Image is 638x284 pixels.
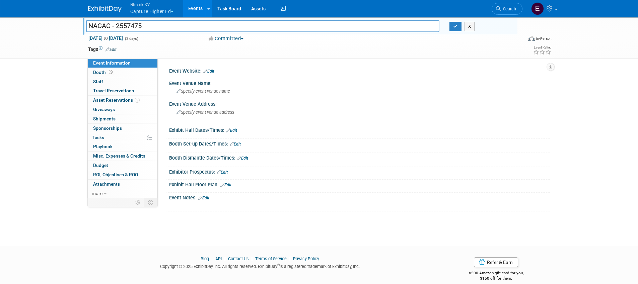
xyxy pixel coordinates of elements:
[88,77,157,86] a: Staff
[169,139,550,148] div: Booth Set-up Dates/Times:
[130,1,174,8] span: Nimlok KY
[217,170,228,175] a: Edit
[88,152,157,161] a: Misc. Expenses & Credits
[237,156,248,161] a: Edit
[465,22,475,31] button: X
[92,135,104,140] span: Tasks
[93,70,114,75] span: Booth
[483,35,552,45] div: Event Format
[93,144,113,149] span: Playbook
[176,110,234,115] span: Specify event venue address
[93,125,122,131] span: Sponsorships
[88,68,157,77] a: Booth
[135,98,140,103] span: 5
[442,276,550,281] div: $150 off for them.
[226,128,237,133] a: Edit
[169,193,550,201] div: Event Notes:
[293,256,319,261] a: Privacy Policy
[93,116,116,121] span: Shipments
[88,170,157,179] a: ROI, Objectives & ROO
[93,107,115,112] span: Giveaways
[288,256,292,261] span: |
[277,263,280,267] sup: ®
[88,35,123,41] span: [DATE] [DATE]
[93,79,103,84] span: Staff
[501,6,516,11] span: Search
[536,36,552,41] div: In-Person
[93,60,131,66] span: Event Information
[176,89,230,94] span: Specify event venue name
[198,196,209,200] a: Edit
[93,88,134,93] span: Travel Reservations
[92,191,102,196] span: more
[124,36,138,41] span: (3 days)
[105,47,117,52] a: Edit
[492,3,522,15] a: Search
[88,59,157,68] a: Event Information
[215,256,222,261] a: API
[88,124,157,133] a: Sponsorships
[88,105,157,114] a: Giveaways
[169,66,550,75] div: Event Website:
[88,96,157,105] a: Asset Reservations5
[442,266,550,281] div: $500 Amazon gift card for you,
[169,78,550,87] div: Event Venue Name:
[93,172,138,177] span: ROI, Objectives & ROO
[169,167,550,176] div: Exhibitor Prospectus:
[93,97,140,103] span: Asset Reservations
[169,180,550,188] div: Exhibit Hall Floor Plan:
[88,262,432,270] div: Copyright © 2025 ExhibitDay, Inc. All rights reserved. ExhibitDay is a registered trademark of Ex...
[203,69,214,74] a: Edit
[228,256,249,261] a: Contact Us
[88,180,157,189] a: Attachments
[88,46,117,53] td: Tags
[88,133,157,142] a: Tasks
[88,161,157,170] a: Budget
[132,198,144,207] td: Personalize Event Tab Strip
[108,70,114,75] span: Booth not reserved yet
[169,99,550,107] div: Event Venue Address:
[88,142,157,151] a: Playbook
[210,256,214,261] span: |
[531,2,544,15] img: Elizabeth Griffin
[528,36,535,41] img: Format-Inperson.png
[474,257,518,267] a: Refer & Earn
[88,114,157,123] a: Shipments
[88,86,157,95] a: Travel Reservations
[93,181,120,187] span: Attachments
[255,256,287,261] a: Terms of Service
[220,183,231,187] a: Edit
[144,198,157,207] td: Toggle Event Tabs
[93,153,145,159] span: Misc. Expenses & Credits
[93,163,108,168] span: Budget
[206,35,246,42] button: Committed
[88,189,157,198] a: more
[169,153,550,162] div: Booth Dismantle Dates/Times:
[169,125,550,134] div: Exhibit Hall Dates/Times:
[88,6,122,12] img: ExhibitDay
[230,142,241,147] a: Edit
[250,256,254,261] span: |
[533,46,551,49] div: Event Rating
[223,256,227,261] span: |
[102,35,109,41] span: to
[201,256,209,261] a: Blog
